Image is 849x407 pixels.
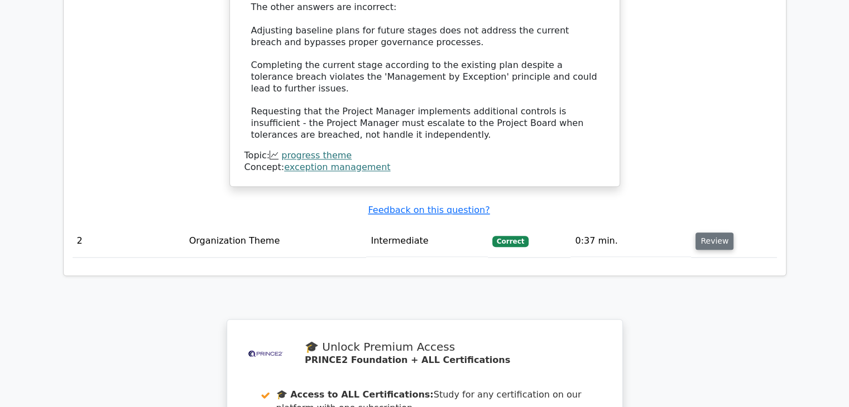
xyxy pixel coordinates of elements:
div: Concept: [244,162,605,173]
div: Topic: [244,150,605,162]
a: Feedback on this question? [368,205,490,215]
td: 0:37 min. [570,225,691,257]
td: Intermediate [366,225,487,257]
td: Organization Theme [185,225,367,257]
a: progress theme [281,150,352,161]
button: Review [695,232,733,250]
span: Correct [492,236,529,247]
a: exception management [284,162,390,172]
td: 2 [73,225,185,257]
